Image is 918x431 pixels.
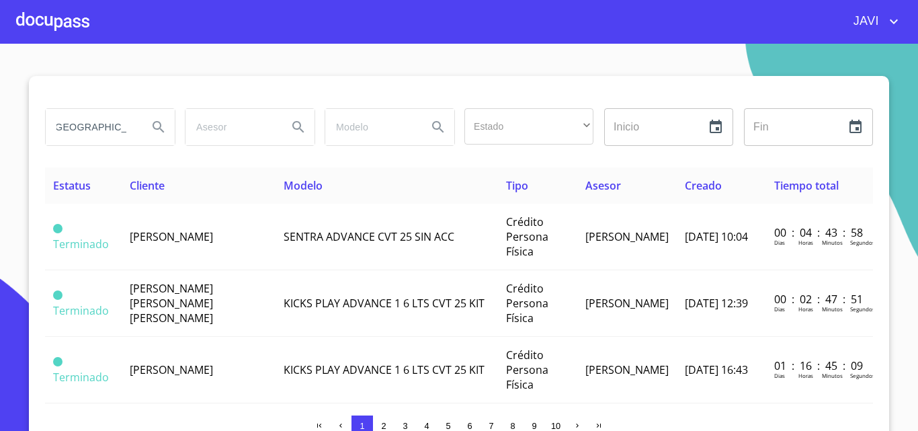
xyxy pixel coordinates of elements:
[774,372,785,379] p: Dias
[130,229,213,244] span: [PERSON_NAME]
[185,109,277,145] input: search
[53,290,62,300] span: Terminado
[843,11,886,32] span: JAVI
[53,357,62,366] span: Terminado
[360,421,364,431] span: 1
[774,358,865,373] p: 01 : 16 : 45 : 09
[403,421,407,431] span: 3
[850,305,875,313] p: Segundos
[464,108,593,145] div: ​
[53,303,109,318] span: Terminado
[685,178,722,193] span: Creado
[798,372,813,379] p: Horas
[381,421,386,431] span: 2
[585,178,621,193] span: Asesor
[130,362,213,377] span: [PERSON_NAME]
[822,372,843,379] p: Minutos
[585,362,669,377] span: [PERSON_NAME]
[446,421,450,431] span: 5
[850,372,875,379] p: Segundos
[822,239,843,246] p: Minutos
[585,296,669,311] span: [PERSON_NAME]
[53,370,109,385] span: Terminado
[843,11,902,32] button: account of current user
[850,239,875,246] p: Segundos
[585,229,669,244] span: [PERSON_NAME]
[53,237,109,251] span: Terminado
[774,305,785,313] p: Dias
[53,178,91,193] span: Estatus
[284,178,323,193] span: Modelo
[798,305,813,313] p: Horas
[282,111,315,143] button: Search
[685,296,748,311] span: [DATE] 12:39
[685,362,748,377] span: [DATE] 16:43
[774,178,839,193] span: Tiempo total
[685,229,748,244] span: [DATE] 10:04
[130,178,165,193] span: Cliente
[422,111,454,143] button: Search
[551,421,560,431] span: 10
[506,178,528,193] span: Tipo
[325,109,417,145] input: search
[53,224,62,233] span: Terminado
[46,109,137,145] input: search
[506,281,548,325] span: Crédito Persona Física
[774,225,865,240] p: 00 : 04 : 43 : 58
[822,305,843,313] p: Minutos
[142,111,175,143] button: Search
[774,292,865,307] p: 00 : 02 : 47 : 51
[284,296,485,311] span: KICKS PLAY ADVANCE 1 6 LTS CVT 25 KIT
[506,214,548,259] span: Crédito Persona Física
[506,348,548,392] span: Crédito Persona Física
[284,362,485,377] span: KICKS PLAY ADVANCE 1 6 LTS CVT 25 KIT
[284,229,454,244] span: SENTRA ADVANCE CVT 25 SIN ACC
[510,421,515,431] span: 8
[424,421,429,431] span: 4
[467,421,472,431] span: 6
[774,239,785,246] p: Dias
[798,239,813,246] p: Horas
[489,421,493,431] span: 7
[532,421,536,431] span: 9
[130,281,213,325] span: [PERSON_NAME] [PERSON_NAME] [PERSON_NAME]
